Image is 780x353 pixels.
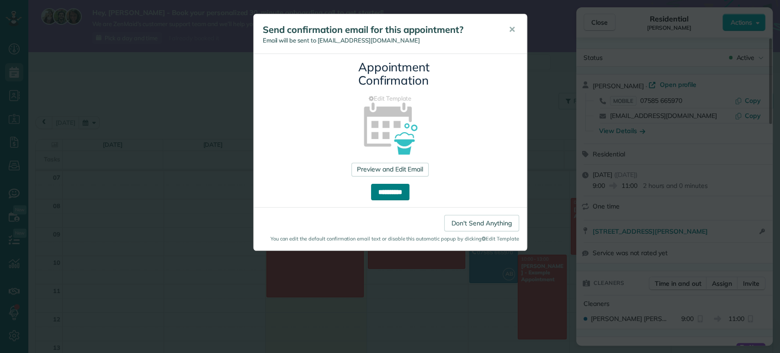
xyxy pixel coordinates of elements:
a: Edit Template [260,94,520,103]
small: You can edit the default confirmation email text or disable this automatic popup by clicking Edit... [261,235,519,242]
a: Don't Send Anything [444,215,519,231]
a: Preview and Edit Email [351,163,429,176]
h3: Appointment Confirmation [358,61,422,87]
span: ✕ [509,24,515,35]
span: Email will be sent to [EMAIL_ADDRESS][DOMAIN_NAME] [263,37,420,44]
h5: Send confirmation email for this appointment? [263,23,496,36]
img: appointment_confirmation_icon-141e34405f88b12ade42628e8c248340957700ab75a12ae832a8710e9b578dc5.png [349,86,431,168]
